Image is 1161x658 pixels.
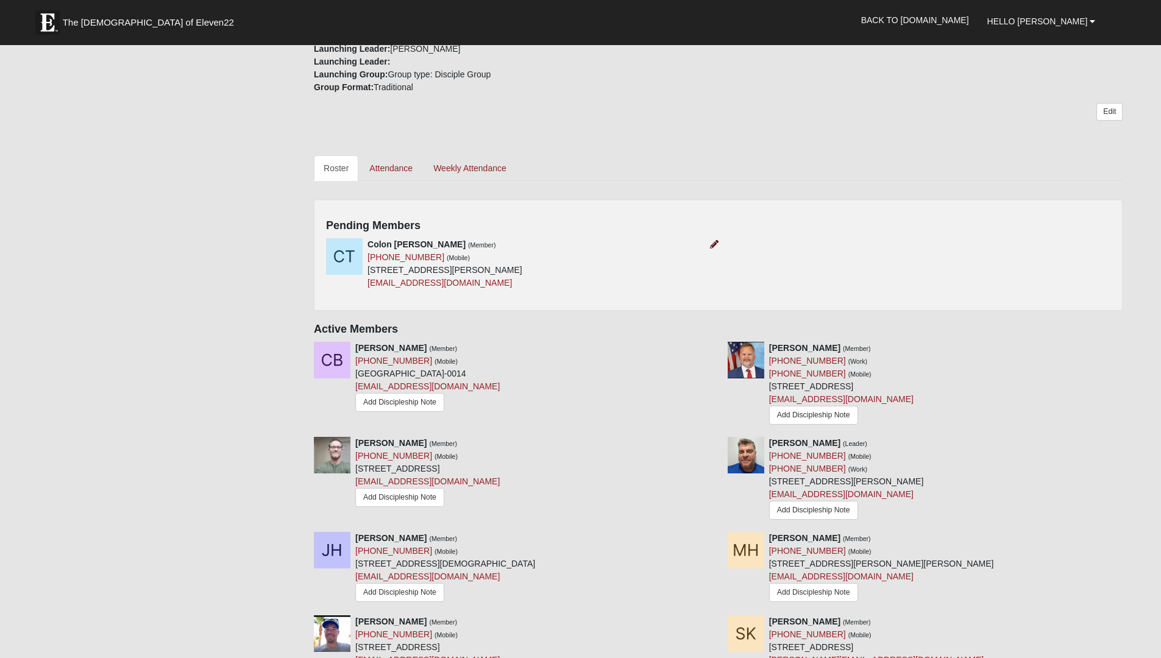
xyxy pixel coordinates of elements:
a: Weekly Attendance [424,155,516,181]
a: Hello [PERSON_NAME] [978,6,1105,37]
strong: Launching Leader: [314,57,390,66]
small: (Member) [429,535,457,542]
h4: Pending Members [326,219,1110,233]
small: (Member) [429,345,457,352]
small: (Mobile) [848,548,872,555]
strong: [PERSON_NAME] [355,617,427,626]
a: [PHONE_NUMBER] [769,369,846,378]
small: (Work) [848,358,867,365]
strong: [PERSON_NAME] [769,438,840,448]
small: (Member) [429,440,457,447]
a: Back to [DOMAIN_NAME] [852,5,978,35]
small: (Mobile) [435,631,458,639]
a: Add Discipleship Note [769,583,858,602]
strong: [PERSON_NAME] [355,343,427,353]
a: Add Discipleship Note [769,406,858,425]
small: (Member) [843,618,871,626]
h4: Active Members [314,323,1123,336]
a: [EMAIL_ADDRESS][DOMAIN_NAME] [769,489,914,499]
a: [EMAIL_ADDRESS][DOMAIN_NAME] [367,278,512,288]
strong: [PERSON_NAME] [355,533,427,543]
a: [PHONE_NUMBER] [367,252,444,262]
a: [PHONE_NUMBER] [355,629,432,639]
div: [STREET_ADDRESS] [355,437,500,510]
a: Attendance [360,155,422,181]
div: [STREET_ADDRESS][PERSON_NAME] [367,238,522,289]
div: [GEOGRAPHIC_DATA]-0014 [355,342,500,415]
a: [PHONE_NUMBER] [769,464,846,473]
small: (Member) [843,535,871,542]
small: (Member) [429,618,457,626]
strong: [PERSON_NAME] [769,343,840,353]
span: The [DEMOGRAPHIC_DATA] of Eleven22 [63,16,234,29]
span: Hello [PERSON_NAME] [987,16,1088,26]
a: Add Discipleship Note [769,501,858,520]
div: [STREET_ADDRESS] [769,342,914,428]
a: Add Discipleship Note [355,488,444,507]
a: [EMAIL_ADDRESS][DOMAIN_NAME] [355,381,500,391]
a: Add Discipleship Note [355,583,444,602]
img: Eleven22 logo [35,10,60,35]
strong: Launching Leader: [314,44,390,54]
a: [PHONE_NUMBER] [769,451,846,461]
small: (Mobile) [848,453,872,460]
small: (Member) [468,241,496,249]
a: The [DEMOGRAPHIC_DATA] of Eleven22 [29,4,273,35]
a: [PHONE_NUMBER] [769,629,846,639]
strong: [PERSON_NAME] [769,617,840,626]
small: (Mobile) [848,631,872,639]
a: Edit [1096,103,1123,121]
small: (Leader) [843,440,867,447]
div: [STREET_ADDRESS][PERSON_NAME][PERSON_NAME] [769,532,994,607]
small: (Mobile) [435,548,458,555]
div: [STREET_ADDRESS][PERSON_NAME] [769,437,924,523]
small: (Mobile) [435,358,458,365]
strong: Colon [PERSON_NAME] [367,239,466,249]
a: [EMAIL_ADDRESS][DOMAIN_NAME] [769,394,914,404]
a: [PHONE_NUMBER] [769,546,846,556]
div: [STREET_ADDRESS][DEMOGRAPHIC_DATA] [355,532,535,606]
small: (Mobile) [435,453,458,460]
a: [EMAIL_ADDRESS][DOMAIN_NAME] [769,571,914,581]
a: Add Discipleship Note [355,393,444,412]
strong: Group Format: [314,82,374,92]
strong: [PERSON_NAME] [355,438,427,448]
a: Roster [314,155,358,181]
small: (Mobile) [848,370,872,378]
small: (Member) [843,345,871,352]
a: [EMAIL_ADDRESS][DOMAIN_NAME] [355,571,500,581]
a: [PHONE_NUMBER] [355,451,432,461]
a: [EMAIL_ADDRESS][DOMAIN_NAME] [355,476,500,486]
small: (Mobile) [447,254,470,261]
small: (Work) [848,465,867,473]
a: [PHONE_NUMBER] [355,356,432,366]
strong: [PERSON_NAME] [769,533,840,543]
strong: Launching Group: [314,69,388,79]
a: [PHONE_NUMBER] [769,356,846,366]
a: [PHONE_NUMBER] [355,546,432,556]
